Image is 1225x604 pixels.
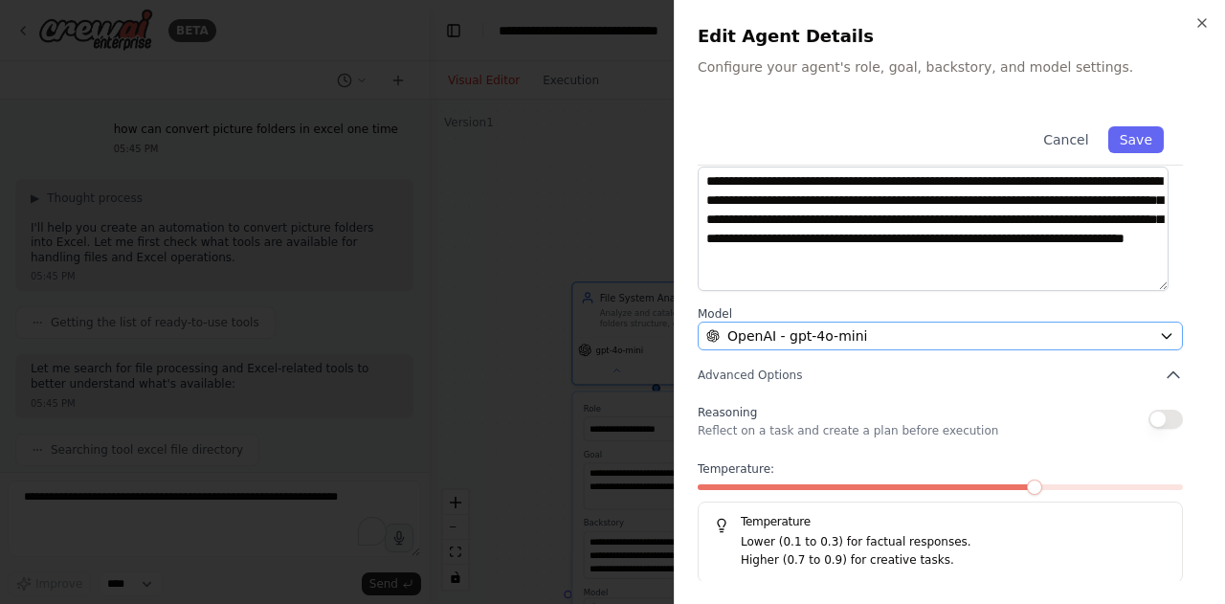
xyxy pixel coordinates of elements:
span: Advanced Options [698,368,802,383]
p: Configure your agent's role, goal, backstory, and model settings. [698,57,1202,77]
span: OpenAI - gpt-4o-mini [727,326,867,346]
p: Higher (0.7 to 0.9) for creative tasks. [741,551,1167,570]
button: Advanced Options [698,366,1183,385]
p: Reflect on a task and create a plan before execution [698,423,998,438]
p: Lower (0.1 to 0.3) for factual responses. [741,533,1167,552]
h5: Temperature [714,514,1167,529]
span: Reasoning [698,406,757,419]
button: Cancel [1032,126,1100,153]
label: Model [698,306,1183,322]
span: Temperature: [698,461,774,477]
h2: Edit Agent Details [698,23,1202,50]
button: Save [1108,126,1164,153]
button: OpenAI - gpt-4o-mini [698,322,1183,350]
